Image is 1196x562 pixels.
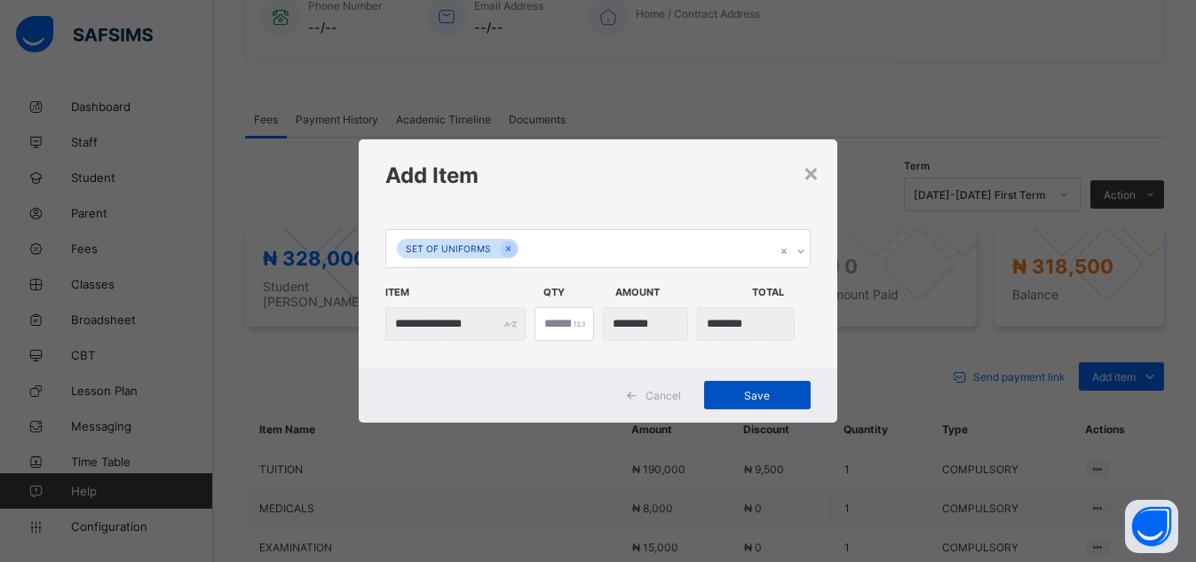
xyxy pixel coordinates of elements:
[1125,500,1178,553] button: Open asap
[717,389,797,402] span: Save
[646,389,681,402] span: Cancel
[385,162,811,188] h1: Add Item
[397,239,500,259] div: SET OF UNIFORMS
[543,277,607,307] span: Qty
[615,277,743,307] span: Amount
[803,157,820,187] div: ×
[752,277,816,307] span: Total
[385,277,535,307] span: Item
